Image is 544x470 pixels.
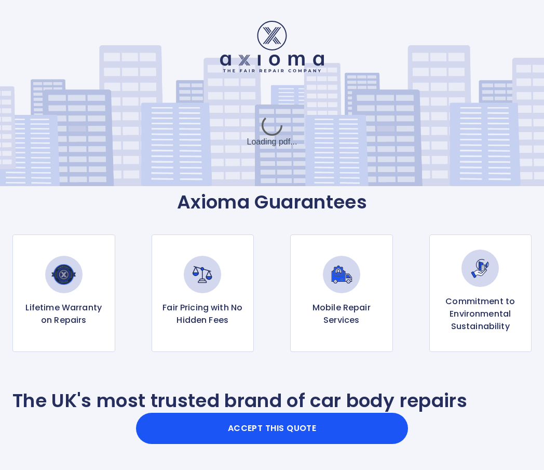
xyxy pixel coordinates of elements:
[12,191,532,214] p: Axioma Guarantees
[299,302,384,327] p: Mobile Repair Services
[323,256,360,293] img: Mobile Repair Services
[45,256,83,293] img: Lifetime Warranty on Repairs
[461,250,499,287] img: Commitment to Environmental Sustainability
[12,389,467,412] p: The UK's most trusted brand of car body repairs
[136,413,408,444] button: Accept this Quote
[220,21,324,72] img: Logo
[21,302,106,327] p: Lifetime Warranty on Repairs
[184,256,221,293] img: Fair Pricing with No Hidden Fees
[160,302,246,327] p: Fair Pricing with No Hidden Fees
[438,295,523,333] p: Commitment to Environmental Sustainability
[194,106,350,158] div: Loading pdf...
